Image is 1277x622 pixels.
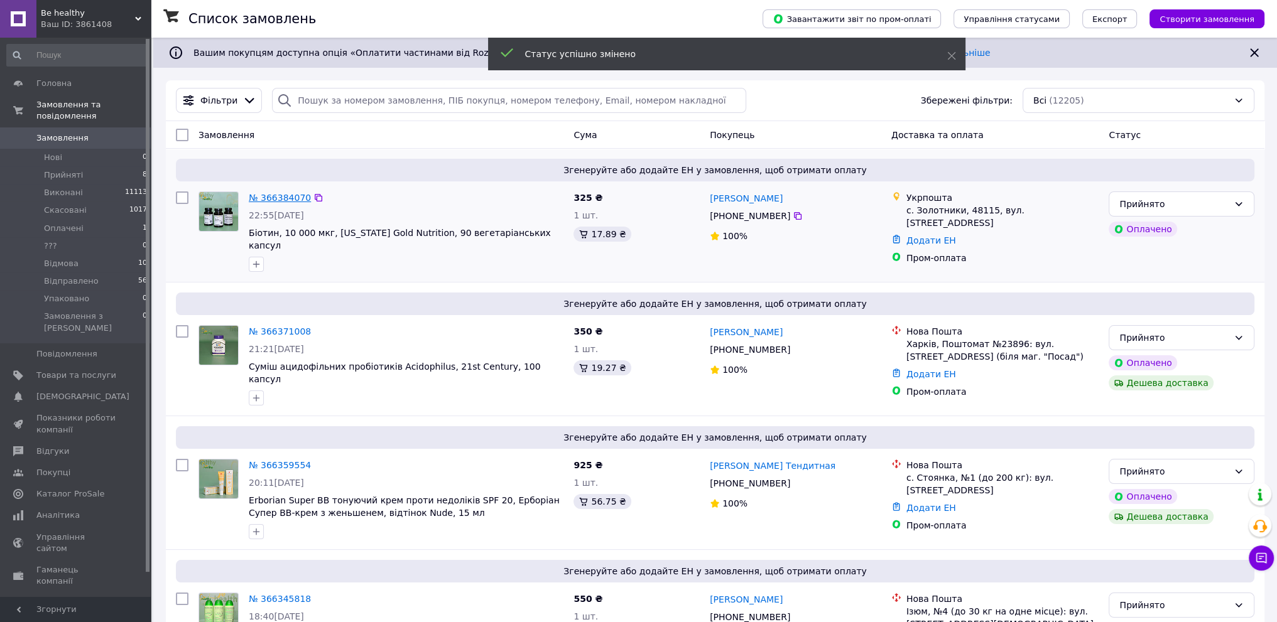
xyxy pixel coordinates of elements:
span: Товари та послуги [36,370,116,381]
span: Замовлення та повідомлення [36,99,151,122]
div: Прийнято [1119,331,1229,345]
img: Фото товару [199,326,238,365]
div: Пром-оплата [906,252,1099,264]
span: Покупець [710,130,754,140]
span: Прийняті [44,169,83,181]
span: 325 ₴ [573,193,602,203]
span: Завантажити звіт по пром-оплаті [773,13,931,24]
div: Пром-оплата [906,519,1099,532]
span: 0 [143,240,147,252]
a: Фото товару [198,325,239,365]
span: 0 [143,152,147,163]
span: Замовлення з [PERSON_NAME] [44,311,143,333]
span: Нові [44,152,62,163]
span: Відмова [44,258,79,269]
span: 100% [722,365,747,375]
a: Створити замовлення [1137,13,1264,23]
a: № 366384070 [249,193,311,203]
a: [PERSON_NAME] Тендитная [710,459,835,472]
a: Додати ЕН [906,235,956,245]
div: Оплачено [1109,222,1176,237]
button: Створити замовлення [1149,9,1264,28]
span: 56 [138,276,147,287]
a: Фото товару [198,459,239,499]
span: Замовлення [36,132,89,144]
span: Покупці [36,467,70,478]
span: Фільтри [200,94,237,107]
span: Управління сайтом [36,532,116,554]
span: 100% [722,231,747,241]
img: Фото товару [199,459,238,498]
div: Статус успішно змінено [525,48,916,60]
a: Біотин, 10 000 мкг, [US_STATE] Gold Nutrition, 90 вегетаріанських капсул [249,228,551,250]
span: Гаманець компанії [36,564,116,587]
a: [PERSON_NAME] [710,326,783,338]
span: 1 шт. [573,344,598,354]
div: с. Стоянка, №1 (до 200 кг): вул. [STREET_ADDRESS] [906,471,1099,496]
span: ??? [44,240,57,252]
span: Збережені фільтри: [921,94,1013,107]
span: 925 ₴ [573,460,602,470]
span: 1 шт. [573,611,598,621]
div: Пром-оплата [906,385,1099,398]
span: Замовлення [198,130,254,140]
div: Харків, Поштомат №23896: вул. [STREET_ADDRESS] (біля маг. "Посад") [906,338,1099,363]
span: Всі [1033,94,1046,107]
span: Згенеруйте або додайте ЕН у замовлення, щоб отримати оплату [181,164,1249,176]
span: 11113 [125,187,147,198]
span: Повідомлення [36,348,97,360]
input: Пошук [6,44,148,67]
a: Додати ЕН [906,369,956,379]
div: Дешева доставка [1109,509,1213,524]
div: Прийнято [1119,197,1229,211]
span: 22:55[DATE] [249,210,304,220]
span: 350 ₴ [573,326,602,336]
a: [PERSON_NAME] [710,192,783,205]
span: Вашим покупцям доступна опція «Оплатити частинами від Rozetka» на 2 платежі. Отримуйте нові замов... [193,48,990,58]
span: 21:21[DATE] [249,344,304,354]
span: 1 шт. [573,478,598,488]
span: Статус [1109,130,1141,140]
div: [PHONE_NUMBER] [707,207,793,225]
input: Пошук за номером замовлення, ПІБ покупця, номером телефону, Email, номером накладної [272,88,746,113]
div: Нова Пошта [906,325,1099,338]
a: № 366345818 [249,594,311,604]
span: Відгуки [36,446,69,457]
span: Створити замовлення [1160,14,1254,24]
div: с. Золотники, 48115, вул. [STREET_ADDRESS] [906,204,1099,229]
div: [PHONE_NUMBER] [707,341,793,358]
span: 100% [722,498,747,508]
button: Експорт [1082,9,1138,28]
a: Суміш ацидофільних пробіотиків Acidophilus, 21st Century, 100 капсул [249,362,541,384]
div: Дешева доставка [1109,375,1213,390]
span: 0 [143,311,147,333]
a: Erborian Super BB тонуючий крем проти недоліків SPF 20, Ерборіан Супер ВВ-крем з женьшенем, відті... [249,495,560,518]
span: 0 [143,293,147,304]
a: Додати ЕН [906,503,956,513]
div: Нова Пошта [906,593,1099,605]
span: Згенеруйте або додайте ЕН у замовлення, щоб отримати оплату [181,565,1249,577]
a: № 366359554 [249,460,311,470]
span: Відправлено [44,276,99,287]
div: [PHONE_NUMBER] [707,475,793,492]
span: Упаковано [44,293,89,304]
span: Доставка та оплата [891,130,984,140]
div: 56.75 ₴ [573,494,631,509]
span: (12205) [1049,95,1084,105]
button: Управління статусами [954,9,1070,28]
span: 10 [138,258,147,269]
span: Експорт [1092,14,1128,24]
div: Укрпошта [906,191,1099,204]
a: Фото товару [198,191,239,232]
span: Be healthy [41,8,135,19]
span: Згенеруйте або додайте ЕН у замовлення, щоб отримати оплату [181,298,1249,310]
span: Оплачені [44,223,84,234]
button: Завантажити звіт по пром-оплаті [763,9,941,28]
div: Прийнято [1119,464,1229,478]
span: Виконані [44,187,83,198]
span: Cума [573,130,597,140]
span: Показники роботи компанії [36,412,116,435]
